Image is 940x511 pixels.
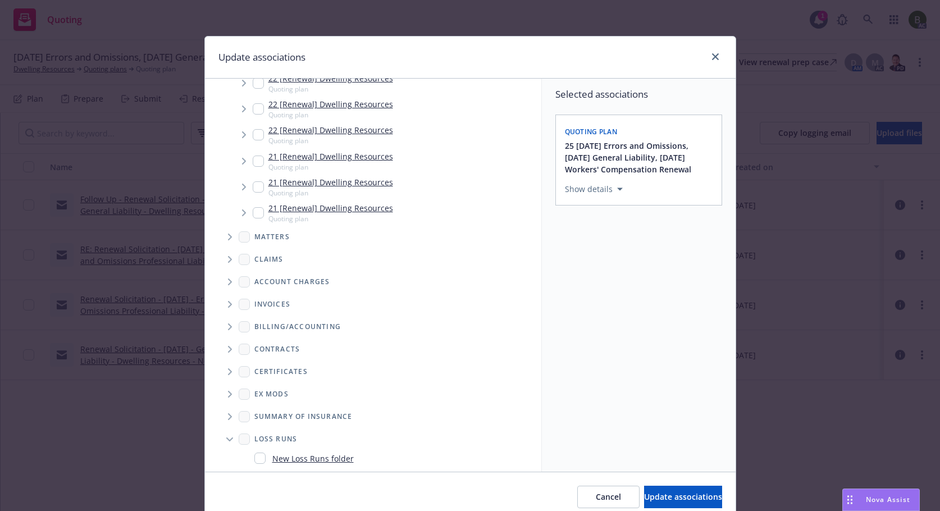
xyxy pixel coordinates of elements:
a: 22 [Renewal] Dwelling Resources [268,98,393,110]
a: 22 [Renewal] Dwelling Resources [268,72,393,84]
a: 21 [Renewal] Dwelling Resources [268,176,393,188]
button: Cancel [577,486,640,508]
span: Quoting plan [565,127,618,136]
div: Folder Tree Example [205,316,541,494]
span: Certificates [254,368,308,375]
span: Loss Runs [254,436,298,442]
a: New Loss Runs folder [272,453,354,464]
span: Quoting plan [268,214,393,223]
span: Selected associations [555,88,722,101]
span: Account charges [254,279,330,285]
a: close [709,50,722,63]
span: Matters [254,234,290,240]
button: Show details [560,182,627,196]
span: Claims [254,256,284,263]
button: Nova Assist [842,489,920,511]
a: 21 [Renewal] Dwelling Resources [268,202,393,214]
span: Billing/Accounting [254,323,341,330]
button: 25 [DATE] Errors and Omissions, [DATE] General Liability, [DATE] Workers' Compensation Renewal [565,140,715,175]
div: Drag to move [843,489,857,510]
span: Nova Assist [866,495,910,504]
span: Quoting plan [268,110,393,120]
button: Update associations [644,486,722,508]
span: Ex Mods [254,391,289,398]
a: 21 [Renewal] Dwelling Resources [268,150,393,162]
span: Quoting plan [268,162,393,172]
span: Update associations [644,491,722,502]
span: Invoices [254,301,291,308]
span: Quoting plan [268,188,393,198]
span: Contracts [254,346,300,353]
a: 22 [Renewal] Dwelling Resources [268,124,393,136]
span: Cancel [596,491,621,502]
span: Quoting plan [268,84,393,94]
span: Quoting plan [268,136,393,145]
h1: Update associations [218,50,305,65]
span: Summary of insurance [254,413,353,420]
